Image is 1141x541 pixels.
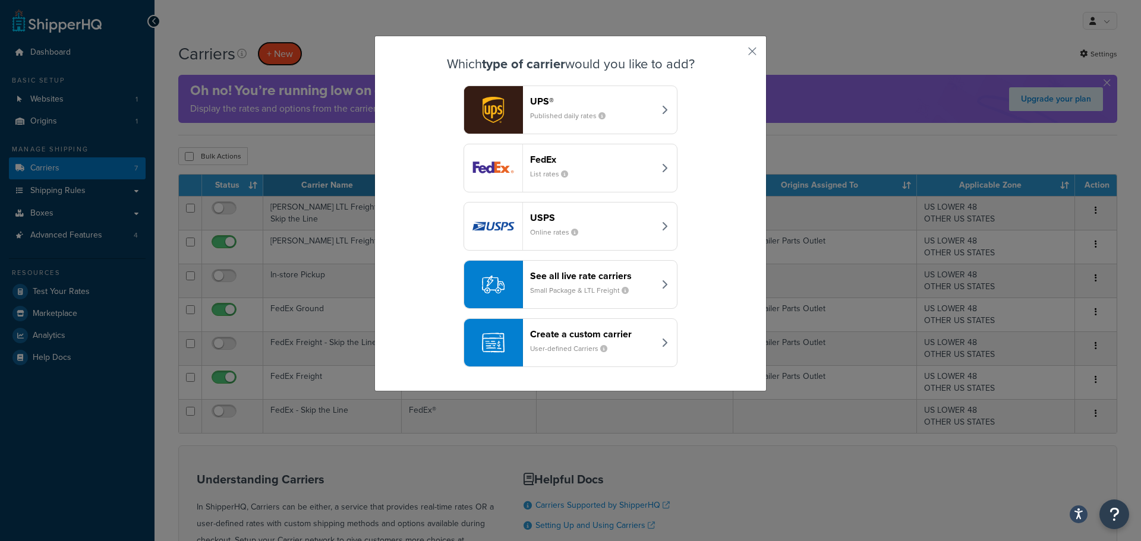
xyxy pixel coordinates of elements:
strong: type of carrier [482,54,565,74]
button: usps logoUSPSOnline rates [464,202,677,251]
small: Published daily rates [530,110,615,121]
small: List rates [530,169,578,179]
img: ups logo [464,86,522,134]
small: Online rates [530,227,588,238]
button: Open Resource Center [1099,499,1129,529]
h3: Which would you like to add? [405,57,736,71]
header: UPS® [530,96,654,107]
small: Small Package & LTL Freight [530,285,638,296]
img: icon-carrier-custom-c93b8a24.svg [482,331,505,354]
img: fedEx logo [464,144,522,192]
button: ups logoUPS®Published daily rates [464,86,677,134]
small: User-defined Carriers [530,343,617,354]
img: icon-carrier-liverate-becf4550.svg [482,273,505,296]
header: Create a custom carrier [530,328,654,340]
header: USPS [530,212,654,223]
header: FedEx [530,154,654,165]
header: See all live rate carriers [530,270,654,281]
button: Create a custom carrierUser-defined Carriers [464,318,677,367]
img: usps logo [464,203,522,250]
button: fedEx logoFedExList rates [464,144,677,192]
button: See all live rate carriersSmall Package & LTL Freight [464,260,677,309]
